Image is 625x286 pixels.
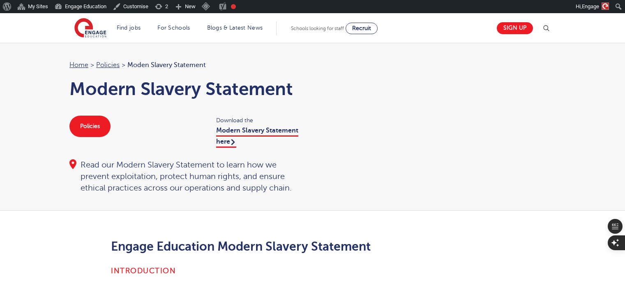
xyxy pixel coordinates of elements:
[69,60,304,70] nav: breadcrumb
[157,25,190,31] a: For Schools
[111,239,514,253] h2: Engage Education Modern Slavery Statement
[69,61,88,69] a: Home
[90,61,94,69] span: >
[346,23,378,34] a: Recruit
[582,3,599,9] span: Engage
[69,79,304,99] h1: Modern Slavery Statement
[127,60,206,70] span: Moden Slavery Statement
[69,159,304,194] div: Read our Modern Slavery Statement to learn how we prevent exploitation, protect human rights, and...
[74,18,106,39] img: Engage Education
[231,4,236,9] div: Focus keyphrase not set
[122,61,125,69] span: >
[117,25,141,31] a: Find jobs
[216,127,298,147] a: Modern Slavery Statement here
[497,22,533,34] a: Sign up
[96,61,120,69] a: Policies
[69,116,111,137] a: Policies
[207,25,263,31] a: Blogs & Latest News
[216,116,304,125] span: Download the
[352,25,371,31] span: Recruit
[111,267,176,275] b: Introduction
[291,26,344,31] span: Schools looking for staff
